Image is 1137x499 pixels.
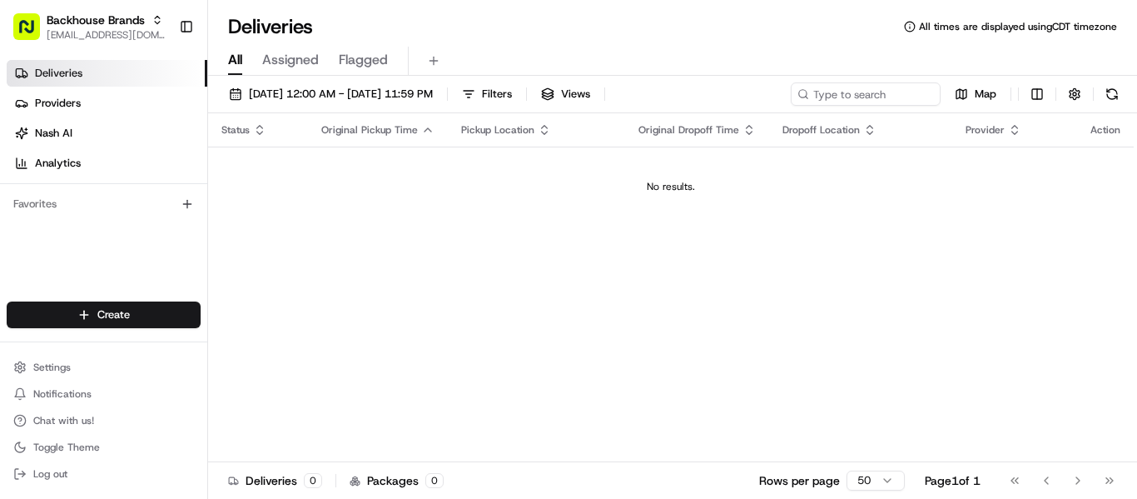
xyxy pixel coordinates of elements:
[304,473,322,488] div: 0
[7,382,201,406] button: Notifications
[350,472,444,489] div: Packages
[35,66,82,81] span: Deliveries
[7,90,207,117] a: Providers
[33,387,92,401] span: Notifications
[7,120,207,147] a: Nash AI
[33,467,67,481] span: Log out
[339,50,388,70] span: Flagged
[7,409,201,432] button: Chat with us!
[47,12,145,28] button: Backhouse Brands
[947,82,1004,106] button: Map
[33,414,94,427] span: Chat with us!
[321,123,418,137] span: Original Pickup Time
[975,87,996,102] span: Map
[7,7,172,47] button: Backhouse Brands[EMAIL_ADDRESS][DOMAIN_NAME]
[33,361,71,374] span: Settings
[461,123,534,137] span: Pickup Location
[7,356,201,379] button: Settings
[482,87,512,102] span: Filters
[966,123,1005,137] span: Provider
[262,50,319,70] span: Assigned
[35,156,81,171] span: Analytics
[7,60,207,87] a: Deliveries
[791,82,941,106] input: Type to search
[228,13,313,40] h1: Deliveries
[35,96,81,111] span: Providers
[919,20,1117,33] span: All times are displayed using CDT timezone
[7,302,201,328] button: Create
[7,436,201,459] button: Toggle Theme
[47,28,166,42] button: [EMAIL_ADDRESS][DOMAIN_NAME]
[7,462,201,486] button: Log out
[33,441,100,454] span: Toggle Theme
[215,180,1127,193] div: No results.
[638,123,739,137] span: Original Dropoff Time
[782,123,860,137] span: Dropoff Location
[925,472,981,489] div: Page 1 of 1
[7,150,207,177] a: Analytics
[221,82,440,106] button: [DATE] 12:00 AM - [DATE] 11:59 PM
[1090,123,1120,137] div: Action
[249,87,433,102] span: [DATE] 12:00 AM - [DATE] 11:59 PM
[35,126,72,141] span: Nash AI
[7,191,201,217] div: Favorites
[425,473,444,488] div: 0
[97,307,130,322] span: Create
[221,123,250,137] span: Status
[759,472,840,489] p: Rows per page
[228,472,322,489] div: Deliveries
[534,82,598,106] button: Views
[228,50,242,70] span: All
[454,82,519,106] button: Filters
[561,87,590,102] span: Views
[1100,82,1124,106] button: Refresh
